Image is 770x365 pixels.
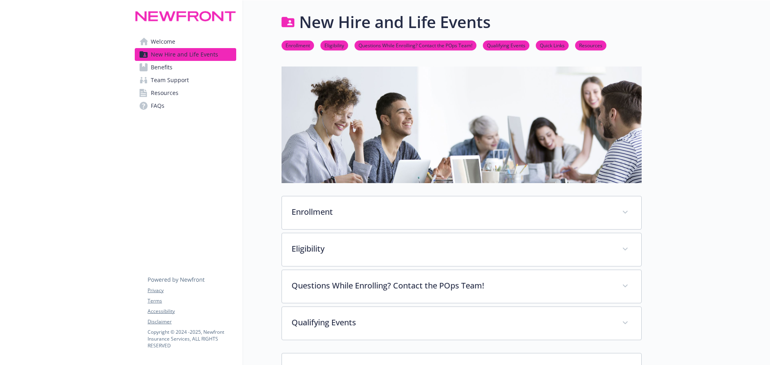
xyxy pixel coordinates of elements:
[536,41,569,49] a: Quick Links
[151,74,189,87] span: Team Support
[151,48,218,61] span: New Hire and Life Events
[148,297,236,305] a: Terms
[282,67,642,183] img: new hire page banner
[282,41,314,49] a: Enrollment
[135,61,236,74] a: Benefits
[292,243,612,255] p: Eligibility
[135,99,236,112] a: FAQs
[151,61,172,74] span: Benefits
[282,196,641,229] div: Enrollment
[575,41,606,49] a: Resources
[282,270,641,303] div: Questions While Enrolling? Contact the POps Team!
[320,41,348,49] a: Eligibility
[355,41,476,49] a: Questions While Enrolling? Contact the POps Team!
[135,35,236,48] a: Welcome
[151,35,175,48] span: Welcome
[135,87,236,99] a: Resources
[135,74,236,87] a: Team Support
[151,87,178,99] span: Resources
[292,206,612,218] p: Enrollment
[148,308,236,315] a: Accessibility
[282,233,641,266] div: Eligibility
[299,10,490,34] h1: New Hire and Life Events
[483,41,529,49] a: Qualifying Events
[148,287,236,294] a: Privacy
[148,318,236,325] a: Disclaimer
[148,329,236,349] p: Copyright © 2024 - 2025 , Newfront Insurance Services, ALL RIGHTS RESERVED
[292,280,612,292] p: Questions While Enrolling? Contact the POps Team!
[292,317,612,329] p: Qualifying Events
[151,99,164,112] span: FAQs
[282,307,641,340] div: Qualifying Events
[135,48,236,61] a: New Hire and Life Events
